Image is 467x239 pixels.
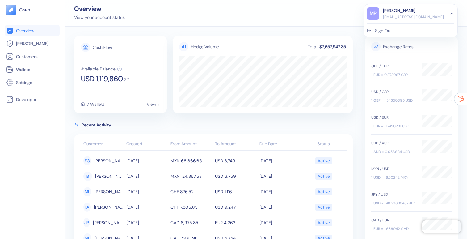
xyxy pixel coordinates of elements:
[125,153,169,169] td: [DATE]
[94,202,123,212] span: Fay and Sons
[318,217,330,228] div: Active
[213,138,258,151] th: To Amount
[318,156,330,166] div: Active
[422,220,461,233] iframe: Chatra live chat
[318,186,330,197] div: Active
[16,28,34,34] span: Overview
[213,199,258,215] td: USD 9,247
[213,215,258,230] td: EUR 4,263
[213,169,258,184] td: USD 6,759
[383,14,444,20] div: [EMAIL_ADDRESS][DOMAIN_NAME]
[19,8,31,12] img: logo
[6,53,58,60] a: Customers
[371,42,452,51] span: Exchange Rates
[371,217,416,223] div: CAD / EUR
[125,184,169,199] td: [DATE]
[83,172,92,181] div: B
[371,175,416,180] div: 1 USD = 18.30242 MXN
[169,215,213,230] td: CAD 6,975.35
[87,102,105,106] div: 7 Wallets
[258,169,302,184] td: [DATE]
[6,79,58,86] a: Settings
[125,199,169,215] td: [DATE]
[16,41,48,47] span: [PERSON_NAME]
[319,45,347,49] div: $7,657,947.35
[258,153,302,169] td: [DATE]
[258,184,302,199] td: [DATE]
[125,169,169,184] td: [DATE]
[125,215,169,230] td: [DATE]
[371,192,416,197] div: JPY / USD
[83,203,91,212] div: FA
[371,149,416,155] div: 1 AUD = 0.656684 USD
[81,67,116,71] div: Available Balance
[147,102,160,106] div: View >
[307,45,319,49] div: Total:
[169,184,213,199] td: CHF 876.52
[125,138,169,151] th: Created
[6,66,58,73] a: Wallets
[16,66,30,73] span: Wallets
[169,153,213,169] td: MXN 68,866.65
[16,79,32,86] span: Settings
[95,171,123,181] span: Brown-Bednar
[169,199,213,215] td: CHF 7,305.85
[95,186,123,197] span: Murray LLC
[371,89,416,95] div: USD / GBP
[169,169,213,184] td: MXN 124,367.53
[371,72,416,78] div: 1 EUR = 0.873987 GBP
[371,140,416,146] div: USD / AUD
[6,40,58,47] a: [PERSON_NAME]
[74,6,125,12] div: Overview
[371,63,416,69] div: GBP / EUR
[93,45,112,49] div: Cash Flow
[16,96,36,103] span: Developer
[318,202,330,212] div: Active
[371,123,416,129] div: 1 EUR = 1.17420231 USD
[169,138,213,151] th: From Amount
[371,98,416,103] div: 1 GBP = 1.34350095 USD
[81,66,122,71] button: Available Balance
[16,53,38,60] span: Customers
[83,156,91,165] div: FG
[213,184,258,199] td: USD 1,116
[304,141,343,147] div: Status
[367,7,379,20] div: MP
[94,156,123,166] span: Fisher Group
[123,77,129,82] span: . 27
[191,44,219,50] div: Hedge Volume
[6,27,58,34] a: Overview
[81,75,123,83] span: USD 1,119,860
[375,28,392,34] div: Sign Out
[258,199,302,215] td: [DATE]
[318,171,330,181] div: Active
[258,138,302,151] th: Due Date
[371,115,416,120] div: USD / EUR
[80,138,125,151] th: Customer
[74,14,125,21] div: View your account status
[371,166,416,172] div: MXN / USD
[6,5,16,15] img: logo-tablet-V2.svg
[83,187,91,196] div: ML
[371,200,416,206] div: 1 USD = 148.56633487 JPY
[371,226,416,232] div: 1 EUR = 1.636042 CAD
[258,215,302,230] td: [DATE]
[213,153,258,169] td: USD 3,749
[383,7,415,14] div: [PERSON_NAME]
[82,122,111,128] span: Recent Activity
[83,218,90,227] div: JP
[93,217,123,228] span: Jerde, Parker and Beier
